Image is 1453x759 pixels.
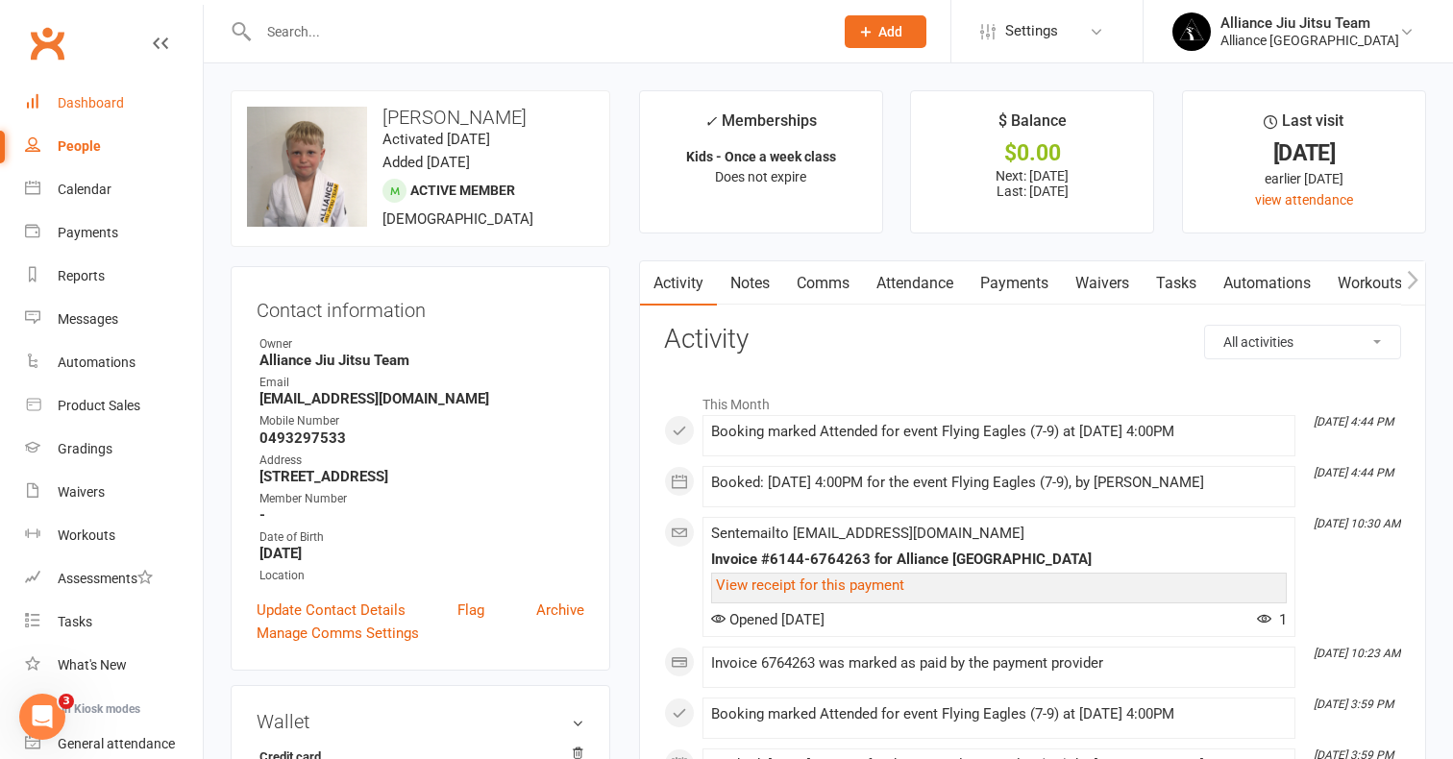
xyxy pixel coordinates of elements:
[1220,14,1399,32] div: Alliance Jiu Jitsu Team
[247,107,367,227] img: image1707716127.png
[58,138,101,154] div: People
[259,567,584,585] div: Location
[711,551,1287,568] div: Invoice #6144-6764263 for Alliance [GEOGRAPHIC_DATA]
[1314,415,1393,428] i: [DATE] 4:44 PM
[58,398,140,413] div: Product Sales
[1314,698,1393,711] i: [DATE] 3:59 PM
[664,325,1401,355] h3: Activity
[382,154,470,171] time: Added [DATE]
[25,255,203,298] a: Reports
[1314,517,1400,530] i: [DATE] 10:30 AM
[58,441,112,456] div: Gradings
[25,600,203,644] a: Tasks
[257,622,419,645] a: Manage Comms Settings
[711,525,1024,542] span: Sent email to [EMAIL_ADDRESS][DOMAIN_NAME]
[715,169,806,184] span: Does not expire
[259,490,584,508] div: Member Number
[259,429,584,447] strong: 0493297533
[25,211,203,255] a: Payments
[717,261,783,306] a: Notes
[1264,109,1343,143] div: Last visit
[967,261,1062,306] a: Payments
[58,614,92,629] div: Tasks
[253,18,820,45] input: Search...
[257,292,584,321] h3: Contact information
[25,644,203,687] a: What's New
[1172,12,1211,51] img: thumb_image1705117588.png
[783,261,863,306] a: Comms
[716,576,904,594] a: View receipt for this payment
[25,125,203,168] a: People
[410,183,515,198] span: Active member
[1220,32,1399,49] div: Alliance [GEOGRAPHIC_DATA]
[704,109,817,144] div: Memberships
[845,15,926,48] button: Add
[259,374,584,392] div: Email
[259,468,584,485] strong: [STREET_ADDRESS]
[259,412,584,430] div: Mobile Number
[58,311,118,327] div: Messages
[863,261,967,306] a: Attendance
[1200,168,1408,189] div: earlier [DATE]
[259,506,584,524] strong: -
[640,261,717,306] a: Activity
[19,694,65,740] iframe: Intercom live chat
[259,335,584,354] div: Owner
[1210,261,1324,306] a: Automations
[1314,466,1393,479] i: [DATE] 4:44 PM
[58,355,135,370] div: Automations
[259,528,584,547] div: Date of Birth
[58,484,105,500] div: Waivers
[704,112,717,131] i: ✓
[58,657,127,673] div: What's New
[1062,261,1143,306] a: Waivers
[259,452,584,470] div: Address
[928,143,1136,163] div: $0.00
[259,352,584,369] strong: Alliance Jiu Jitsu Team
[58,182,111,197] div: Calendar
[686,149,836,164] strong: Kids - Once a week class
[259,390,584,407] strong: [EMAIL_ADDRESS][DOMAIN_NAME]
[382,131,490,148] time: Activated [DATE]
[25,471,203,514] a: Waivers
[1005,10,1058,53] span: Settings
[457,599,484,622] a: Flag
[1314,647,1400,660] i: [DATE] 10:23 AM
[259,545,584,562] strong: [DATE]
[247,107,594,128] h3: [PERSON_NAME]
[58,571,153,586] div: Assessments
[1200,143,1408,163] div: [DATE]
[25,514,203,557] a: Workouts
[58,527,115,543] div: Workouts
[711,611,825,628] span: Opened [DATE]
[25,298,203,341] a: Messages
[58,736,175,751] div: General attendance
[25,557,203,600] a: Assessments
[257,599,406,622] a: Update Contact Details
[58,225,118,240] div: Payments
[59,694,74,709] span: 3
[1257,611,1287,628] span: 1
[1255,192,1353,208] a: view attendance
[257,711,584,732] h3: Wallet
[878,24,902,39] span: Add
[998,109,1067,143] div: $ Balance
[1324,261,1416,306] a: Workouts
[58,268,105,283] div: Reports
[58,95,124,110] div: Dashboard
[711,655,1287,672] div: Invoice 6764263 was marked as paid by the payment provider
[711,475,1287,491] div: Booked: [DATE] 4:00PM for the event Flying Eagles (7-9), by [PERSON_NAME]
[382,210,533,228] span: [DEMOGRAPHIC_DATA]
[25,428,203,471] a: Gradings
[664,384,1401,415] li: This Month
[1143,261,1210,306] a: Tasks
[23,19,71,67] a: Clubworx
[25,168,203,211] a: Calendar
[928,168,1136,199] p: Next: [DATE] Last: [DATE]
[711,706,1287,722] div: Booking marked Attended for event Flying Eagles (7-9) at [DATE] 4:00PM
[25,341,203,384] a: Automations
[25,82,203,125] a: Dashboard
[536,599,584,622] a: Archive
[25,384,203,428] a: Product Sales
[711,424,1287,440] div: Booking marked Attended for event Flying Eagles (7-9) at [DATE] 4:00PM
